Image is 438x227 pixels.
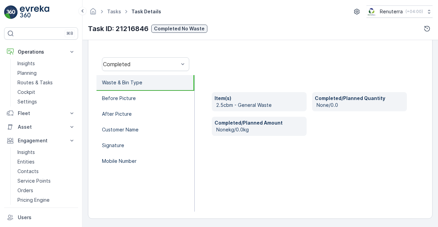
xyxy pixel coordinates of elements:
[20,5,49,19] img: logo_light-DOdMpM7g.png
[18,124,64,130] p: Asset
[17,98,37,105] p: Settings
[17,158,35,165] p: Entities
[107,9,121,14] a: Tasks
[366,5,433,18] button: Renuterra(+04:00)
[88,24,149,34] p: Task ID: 21216846
[17,197,50,203] p: Pricing Engine
[4,107,78,120] button: Fleet
[18,110,64,117] p: Fleet
[102,126,139,133] p: Customer Name
[15,147,78,157] a: Insights
[4,211,78,224] a: Users
[102,142,124,149] p: Signature
[15,78,78,87] a: Routes & Tasks
[89,10,97,16] a: Homepage
[216,102,304,109] p: 2.5cbm - General Waste
[15,195,78,205] a: Pricing Engine
[15,68,78,78] a: Planning
[4,134,78,147] button: Engagement
[102,111,132,117] p: After Picture
[4,45,78,59] button: Operations
[215,95,304,102] p: Item(s)
[102,158,137,165] p: Mobile Number
[18,48,64,55] p: Operations
[317,102,404,109] p: None/0.0
[102,95,136,102] p: Before Picture
[103,61,179,67] div: Completed
[102,79,142,86] p: Waste & Bin Type
[380,8,403,15] p: Renuterra
[215,119,304,126] p: Completed/Planned Amount
[17,89,35,96] p: Cockpit
[18,214,75,221] p: Users
[15,87,78,97] a: Cockpit
[17,70,37,76] p: Planning
[15,176,78,186] a: Service Points
[17,60,35,67] p: Insights
[66,31,73,36] p: ⌘B
[154,25,205,32] p: Completed No Waste
[17,79,53,86] p: Routes & Tasks
[17,149,35,156] p: Insights
[15,157,78,167] a: Entities
[17,178,51,184] p: Service Points
[315,95,404,102] p: Completed/Planned Quantity
[4,5,18,19] img: logo
[18,137,64,144] p: Engagement
[17,168,39,175] p: Contacts
[151,25,207,33] button: Completed No Waste
[15,167,78,176] a: Contacts
[15,186,78,195] a: Orders
[405,9,423,14] p: ( +04:00 )
[130,8,163,15] span: Task Details
[15,59,78,68] a: Insights
[4,120,78,134] button: Asset
[216,126,304,133] p: Nonekg/0.0kg
[15,97,78,107] a: Settings
[17,187,33,194] p: Orders
[366,8,377,15] img: Screenshot_2024-07-26_at_13.33.01.png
